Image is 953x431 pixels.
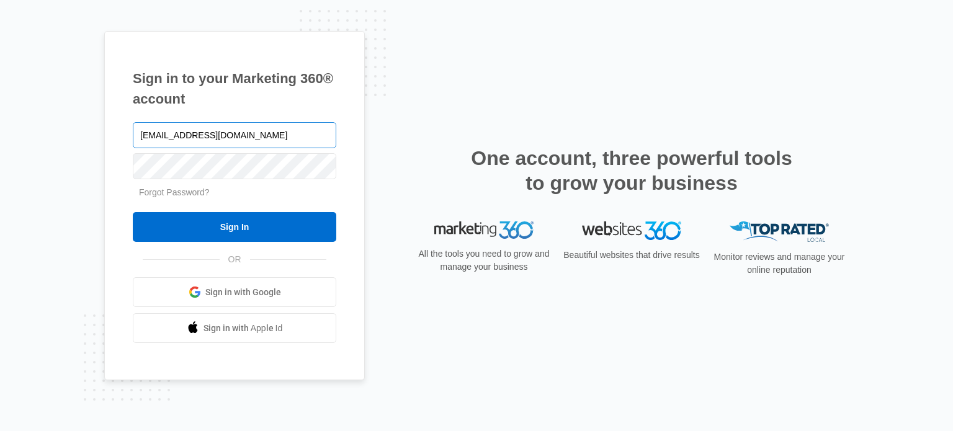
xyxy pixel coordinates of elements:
p: All the tools you need to grow and manage your business [414,247,553,273]
span: Sign in with Google [205,286,281,299]
a: Sign in with Apple Id [133,313,336,343]
img: Top Rated Local [730,221,829,242]
span: Sign in with Apple Id [204,322,283,335]
h1: Sign in to your Marketing 360® account [133,68,336,109]
p: Beautiful websites that drive results [562,249,701,262]
img: Marketing 360 [434,221,534,239]
a: Sign in with Google [133,277,336,307]
a: Forgot Password? [139,187,210,197]
span: OR [220,253,250,266]
input: Sign In [133,212,336,242]
img: Websites 360 [582,221,681,239]
h2: One account, three powerful tools to grow your business [467,146,796,195]
input: Email [133,122,336,148]
p: Monitor reviews and manage your online reputation [710,251,849,277]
